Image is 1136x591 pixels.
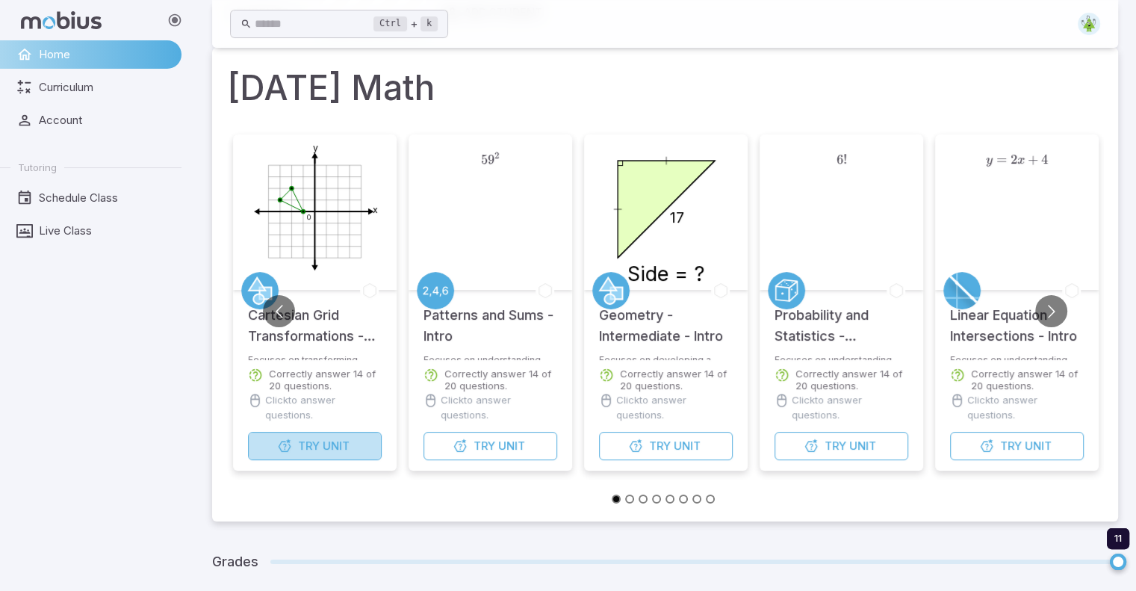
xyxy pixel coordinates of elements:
h5: Patterns and Sums - Intro [423,290,557,347]
a: Geometry 2D [241,272,279,309]
p: Focuses on transforming coordinates and shapes on the cartesian grid. [248,354,382,360]
span: Unit [849,438,876,454]
p: Focuses on understanding how to calculate permutations and combinations in probability from nCm, ... [775,354,908,360]
button: Go to slide 8 [706,495,715,504]
span: Schedule Class [39,190,171,206]
button: TryUnit [248,432,382,460]
h1: [DATE] Math [227,63,1103,114]
span: 6 [837,152,843,167]
span: y [986,154,993,167]
button: TryUnit [775,432,908,460]
a: Patterning [417,272,454,309]
p: Click to answer questions. [265,393,382,423]
span: = [996,152,1007,167]
span: Try [298,438,320,454]
button: Go to slide 1 [612,495,621,504]
p: Click to answer questions. [616,393,733,423]
span: Unit [674,438,701,454]
button: Go to slide 7 [692,495,701,504]
span: Try [1000,438,1022,454]
span: Try [474,438,495,454]
h5: Geometry - Intermediate - Intro [599,290,733,347]
h5: Linear Equation Intersections - Intro [950,290,1084,347]
span: 9 [488,152,494,167]
text: x [373,204,378,215]
h5: Grades [212,551,258,572]
button: TryUnit [423,432,557,460]
span: Home [39,46,171,63]
p: Correctly answer 14 of 20 questions. [444,368,557,392]
kbd: Ctrl [373,16,407,31]
button: Go to previous slide [263,295,295,327]
span: ! [843,152,847,167]
a: Slope/Linear Equations [943,272,981,309]
button: Go to slide 5 [665,495,674,504]
span: Tutoring [18,161,57,174]
p: Click to answer questions. [792,393,908,423]
span: Unit [323,438,350,454]
span: Curriculum [39,79,171,96]
span: 4 [1041,152,1048,167]
span: 11 [1114,532,1122,544]
button: TryUnit [950,432,1084,460]
text: 0 [307,213,311,221]
span: Try [649,438,671,454]
p: Focuses on understanding equations for number patterns, sums of sequential integers, and finding ... [423,354,557,360]
text: Side = ? [627,262,704,285]
button: Go to slide 4 [652,495,661,504]
span: Live Class [39,223,171,239]
p: Click to answer questions. [441,393,557,423]
p: Correctly answer 14 of 20 questions. [269,368,382,392]
a: Geometry 2D [592,272,630,309]
button: Go to slide 2 [625,495,634,504]
span: x [1017,154,1025,167]
p: Correctly answer 14 of 20 questions. [620,368,733,392]
button: Go to slide 3 [639,495,648,504]
span: 5 [481,152,488,167]
a: Probability [768,272,805,309]
h5: Cartesian Grid Transformations - Intro [248,290,382,347]
text: y [312,142,317,153]
kbd: k [420,16,438,31]
p: Correctly answer 14 of 20 questions. [795,368,908,392]
span: Try [825,438,846,454]
img: triangle.svg [1078,13,1100,35]
span: 2 [494,149,499,160]
button: Go to slide 6 [679,495,688,504]
span: + [1028,152,1038,167]
div: + [373,15,438,33]
p: Focuses on understanding how to calculate intersection points between linear equations. [950,354,1084,360]
span: Unit [1025,438,1052,454]
span: Unit [498,438,525,454]
button: Go to next slide [1035,295,1067,327]
text: 17 [669,208,683,226]
p: Focuses on developing a basic knowledge of intermediate geometry. [599,354,733,360]
button: TryUnit [599,432,733,460]
h5: Probability and Statistics - Permutations and Combinations Calculating - Intro [775,290,908,347]
p: Correctly answer 14 of 20 questions. [971,368,1084,392]
p: Click to answer questions. [967,393,1084,423]
span: Account [39,112,171,129]
span: 2 [1011,152,1017,167]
